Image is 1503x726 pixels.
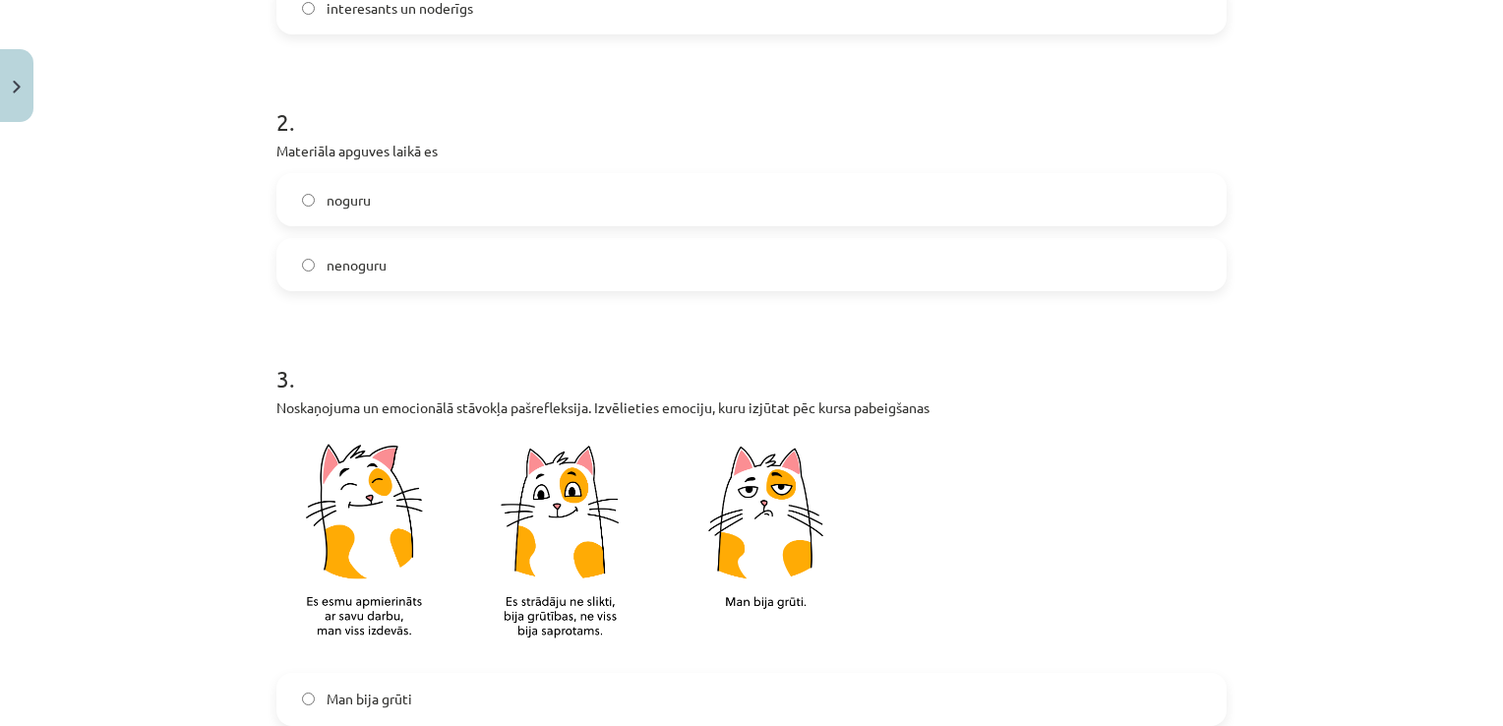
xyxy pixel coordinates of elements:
[302,693,315,705] input: Man bija grūti
[327,255,387,275] span: nenoguru
[302,2,315,15] input: interesants un noderīgs
[302,259,315,272] input: nenoguru
[13,81,21,93] img: icon-close-lesson-0947bae3869378f0d4975bcd49f059093ad1ed9edebbc8119c70593378902aed.svg
[276,141,1227,161] p: Materiāla apguves laikā es
[302,194,315,207] input: noguru
[327,689,412,709] span: Man bija grūti
[276,397,1227,418] p: Noskaņojuma un emocionālā stāvokļa pašrefleksija. Izvēlieties emociju, kuru izjūtat pēc kursa pab...
[327,190,371,211] span: noguru
[276,74,1227,135] h1: 2 .
[276,331,1227,392] h1: 3 .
